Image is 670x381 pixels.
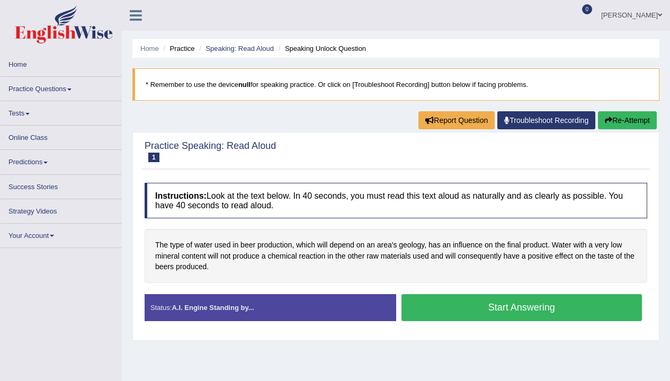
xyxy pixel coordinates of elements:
[1,101,121,122] a: Tests
[1,77,121,98] a: Practice Questions
[1,52,121,73] a: Home
[145,229,647,283] div: The type of water used in beer production, which will depend on an area's geology, has an influen...
[497,111,595,129] a: Troubleshoot Recording
[160,43,194,54] li: Practice
[140,45,159,52] a: Home
[206,45,274,52] a: Speaking: Read Aloud
[401,294,642,321] button: Start Answering
[148,153,159,162] span: 1
[276,43,366,54] li: Speaking Unlock Question
[145,183,647,218] h4: Look at the text below. In 40 seconds, you must read this text aloud as naturally and as clearly ...
[598,111,657,129] button: Re-Attempt
[172,304,254,312] strong: A.I. Engine Standing by...
[132,68,659,101] blockquote: * Remember to use the device for speaking practice. Or click on [Troubleshoot Recording] button b...
[145,141,276,162] h2: Practice Speaking: Read Aloud
[155,191,207,200] b: Instructions:
[238,81,251,88] b: null
[1,224,121,244] a: Your Account
[1,126,121,146] a: Online Class
[418,111,495,129] button: Report Question
[582,4,593,14] span: 0
[145,294,396,321] div: Status:
[1,150,121,171] a: Predictions
[1,175,121,196] a: Success Stories
[1,199,121,220] a: Strategy Videos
